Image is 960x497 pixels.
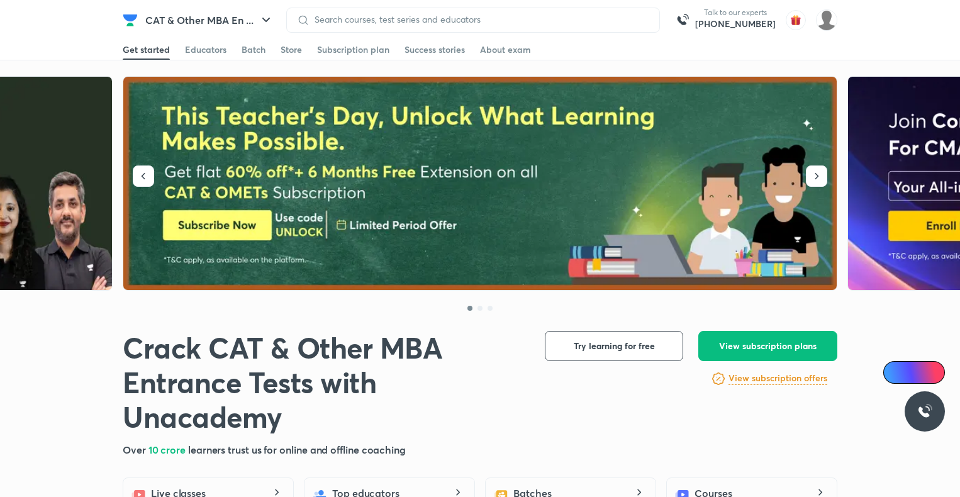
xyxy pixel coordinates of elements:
[574,340,655,352] span: Try learning for free
[242,40,265,60] a: Batch
[480,40,531,60] a: About exam
[670,8,695,33] img: call-us
[281,43,302,56] div: Store
[123,43,170,56] div: Get started
[123,13,138,28] img: Company Logo
[695,18,776,30] a: [PHONE_NUMBER]
[138,8,281,33] button: CAT & Other MBA En ...
[786,10,806,30] img: avatar
[480,43,531,56] div: About exam
[123,331,525,435] h1: Crack CAT & Other MBA Entrance Tests with Unacademy
[123,40,170,60] a: Get started
[148,443,188,456] span: 10 crore
[816,9,837,31] img: Aparna Dubey
[405,40,465,60] a: Success stories
[891,367,901,377] img: Icon
[281,40,302,60] a: Store
[904,367,937,377] span: Ai Doubts
[185,43,226,56] div: Educators
[545,331,683,361] button: Try learning for free
[883,361,945,384] a: Ai Doubts
[695,8,776,18] p: Talk to our experts
[405,43,465,56] div: Success stories
[698,331,837,361] button: View subscription plans
[728,372,827,385] h6: View subscription offers
[317,40,389,60] a: Subscription plan
[719,340,817,352] span: View subscription plans
[310,14,649,25] input: Search courses, test series and educators
[917,404,932,419] img: ttu
[188,443,406,456] span: learners trust us for online and offline coaching
[242,43,265,56] div: Batch
[728,371,827,386] a: View subscription offers
[123,443,148,456] span: Over
[317,43,389,56] div: Subscription plan
[185,40,226,60] a: Educators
